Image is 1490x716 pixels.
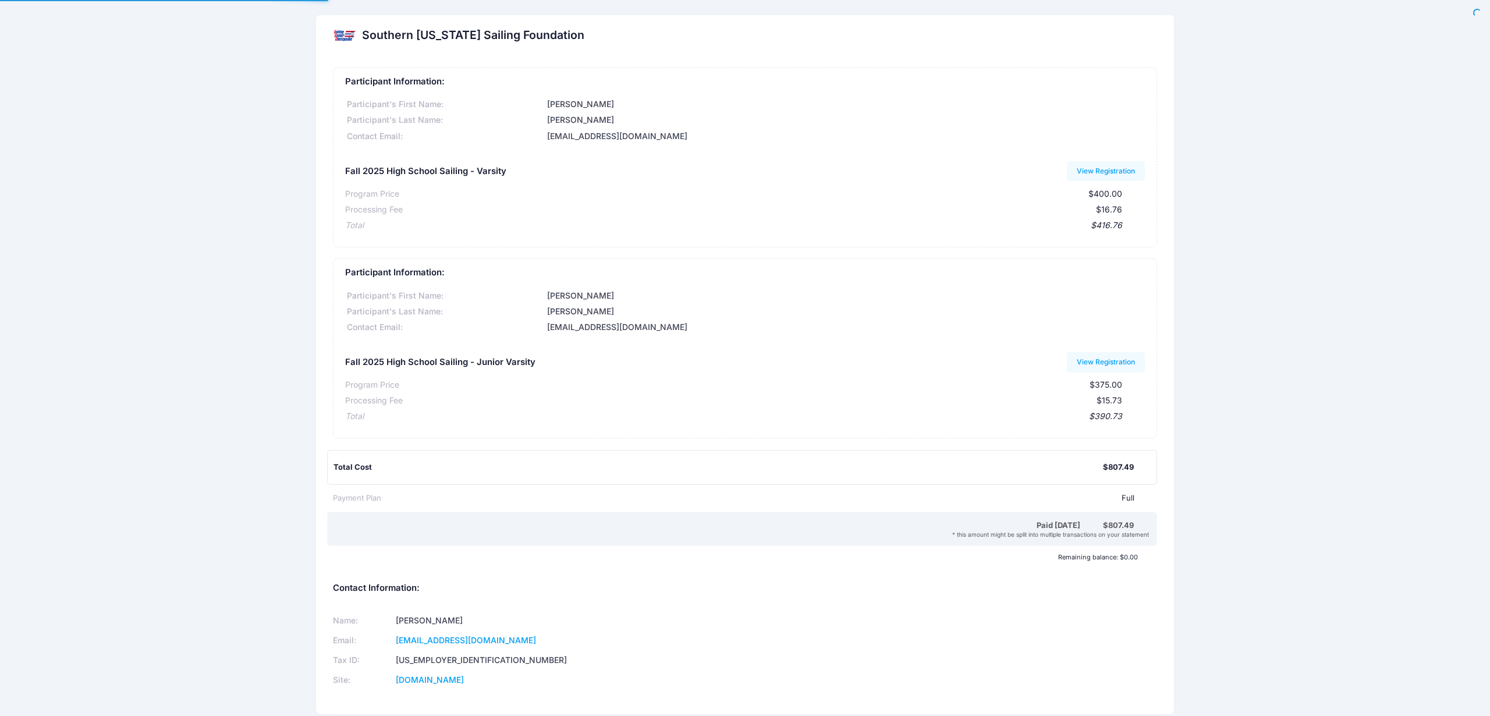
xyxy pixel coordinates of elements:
div: Participant's First Name: [345,290,545,302]
div: [PERSON_NAME] [545,290,1145,302]
div: [PERSON_NAME] [545,306,1145,318]
div: [EMAIL_ADDRESS][DOMAIN_NAME] [545,130,1145,143]
div: Payment Plan [333,492,381,504]
div: Total Cost [334,462,1102,473]
div: $807.49 [1103,462,1134,473]
td: Site: [333,670,392,690]
div: Participant's Last Name: [345,114,545,126]
div: $807.49 [1103,520,1134,531]
td: Name: [333,611,392,630]
div: Total [345,410,364,423]
a: [DOMAIN_NAME] [396,675,464,685]
h2: Southern [US_STATE] Sailing Foundation [362,29,584,42]
a: View Registration [1067,161,1145,181]
div: Program Price [345,379,399,391]
div: Full [381,492,1134,504]
td: Email: [333,630,392,650]
td: [PERSON_NAME] [392,611,730,630]
div: $416.76 [364,219,1122,232]
div: Processing Fee [345,204,403,216]
a: View Registration [1067,352,1145,372]
div: Contact Email: [345,130,545,143]
div: Total [345,219,364,232]
div: Contact Email: [345,321,545,334]
div: Program Price [345,188,399,200]
span: $400.00 [1088,189,1122,199]
div: [PERSON_NAME] [545,98,1145,111]
div: [PERSON_NAME] [545,114,1145,126]
h5: Contact Information: [333,583,1156,594]
td: Tax ID: [333,650,392,670]
h5: Participant Information: [345,77,1145,87]
div: Processing Fee [345,395,403,407]
h5: Fall 2025 High School Sailing - Junior Varsity [345,357,535,368]
div: $390.73 [364,410,1122,423]
td: [US_EMPLOYER_IDENTIFICATION_NUMBER] [392,650,730,670]
div: $15.73 [403,395,1122,407]
a: [EMAIL_ADDRESS][DOMAIN_NAME] [396,635,536,645]
h5: Participant Information: [345,268,1145,278]
div: Participant's First Name: [345,98,545,111]
h5: Fall 2025 High School Sailing - Varsity [345,166,506,177]
div: Remaining balance: $0.00 [328,554,1144,561]
div: [EMAIL_ADDRESS][DOMAIN_NAME] [545,321,1145,334]
div: Paid [DATE] [335,520,1102,531]
div: Participant's Last Name: [345,306,545,318]
div: $16.76 [403,204,1122,216]
span: $375.00 [1090,380,1122,389]
div: * this amount might be split into multiple transactions on your statement [330,531,1155,538]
